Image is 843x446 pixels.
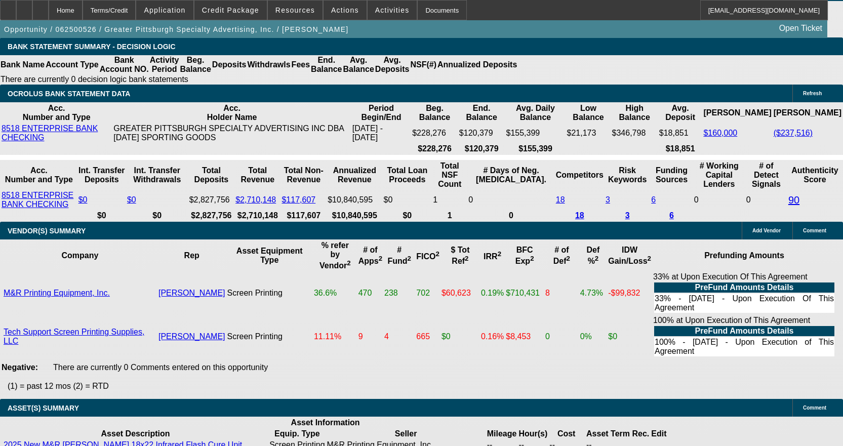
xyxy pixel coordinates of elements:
b: PreFund Amounts Details [695,327,794,335]
th: Asset Term Recommendation [586,429,650,439]
a: $0 [127,195,136,204]
span: VENDOR(S) SUMMARY [8,227,86,235]
td: Screen Printing [227,272,312,314]
span: Bank Statement Summary - Decision Logic [8,43,176,51]
th: [PERSON_NAME] [703,103,772,123]
a: $2,710,148 [235,195,276,204]
td: 0 [746,190,787,210]
b: Rep [184,251,199,260]
span: Activities [375,6,410,14]
th: Avg. Balance [342,55,374,74]
a: 90 [788,194,799,206]
sup: 2 [595,255,598,262]
b: Negative: [2,363,38,372]
th: Int. Transfer Withdrawals [127,161,188,189]
sup: 2 [567,255,570,262]
th: 1 [432,211,467,221]
td: 33% - [DATE] - Upon Execution Of This Agreement [654,294,834,313]
td: $0 [608,315,652,358]
b: Company [62,251,99,260]
td: 100% - [DATE] - Upon Execution of This Agreement [654,337,834,356]
sup: 2 [379,255,382,262]
sup: 2 [347,259,350,267]
th: NSF(#) [410,55,437,74]
td: $18,851 [659,124,702,143]
b: # Fund [387,246,411,265]
th: Total Non-Revenue [281,161,326,189]
a: M&R Printing Equipment, Inc. [4,289,110,297]
th: # Days of Neg. [MEDICAL_DATA]. [468,161,554,189]
span: Comment [803,405,826,411]
th: Edit [651,429,667,439]
b: Asset Equipment Type [236,247,303,264]
th: Competitors [555,161,604,189]
th: Low Balance [567,103,611,123]
span: There are currently 0 Comments entered on this opportunity [53,363,268,372]
b: Seller [395,429,417,438]
td: 702 [416,272,440,314]
a: 6 [651,195,656,204]
th: Avg. Deposits [375,55,410,74]
sup: 2 [530,255,534,262]
span: Resources [275,6,315,14]
b: Asset Term Rec. [586,429,649,438]
a: $117,607 [282,195,315,204]
td: [DATE] - [DATE] [352,124,411,143]
th: Annualized Revenue [327,161,382,189]
td: 238 [384,272,415,314]
b: Def % [587,246,600,265]
a: 3 [606,195,610,204]
a: [PERSON_NAME] [158,289,225,297]
b: Hour(s) [518,429,547,438]
th: Acc. Number and Type [1,161,77,189]
th: $155,399 [506,144,566,154]
b: Asset Description [101,429,170,438]
p: (1) = past 12 mos (2) = RTD [8,382,843,391]
td: $346,798 [612,124,658,143]
td: 8 [545,272,579,314]
span: ASSET(S) SUMMARY [8,404,79,412]
th: Sum of the Total NSF Count and Total Overdraft Fee Count from Ocrolus [432,161,467,189]
span: Actions [331,6,359,14]
th: $0 [78,211,126,221]
button: Activities [368,1,417,20]
th: Funding Sources [651,161,692,189]
a: $0 [78,195,88,204]
b: Asset Information [291,418,360,427]
b: $ Tot Ref [451,246,469,265]
a: ($237,516) [774,129,813,137]
span: OCROLUS BANK STATEMENT DATA [8,90,130,98]
td: $8,453 [505,315,544,358]
th: End. Balance [459,103,505,123]
th: Risk Keywords [605,161,650,189]
sup: 2 [498,250,501,258]
sup: 2 [408,255,411,262]
td: Screen Printing [227,315,312,358]
th: $18,851 [659,144,702,154]
td: $710,431 [505,272,544,314]
b: IRR [484,252,501,261]
th: Avg. Daily Balance [506,103,566,123]
sup: 2 [465,255,468,262]
b: BFC Exp [515,246,534,265]
button: Credit Package [194,1,267,20]
th: $228,276 [412,144,458,154]
a: Tech Support Screen Printing Supplies, LLC [4,328,144,345]
a: Open Ticket [775,20,826,37]
b: PreFund Amounts Details [695,283,794,292]
button: Actions [324,1,367,20]
th: Int. Transfer Deposits [78,161,126,189]
th: End. Balance [310,55,342,74]
td: $0 [383,190,431,210]
td: $228,276 [412,124,458,143]
td: 36.6% [313,272,357,314]
td: $21,173 [567,124,611,143]
th: Activity Period [149,55,180,74]
th: Beg. Balance [412,103,458,123]
th: $2,710,148 [235,211,280,221]
b: FICO [416,252,439,261]
td: 0% [580,315,607,358]
td: 9 [358,315,383,358]
th: $10,840,595 [327,211,382,221]
a: 6 [669,211,674,220]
